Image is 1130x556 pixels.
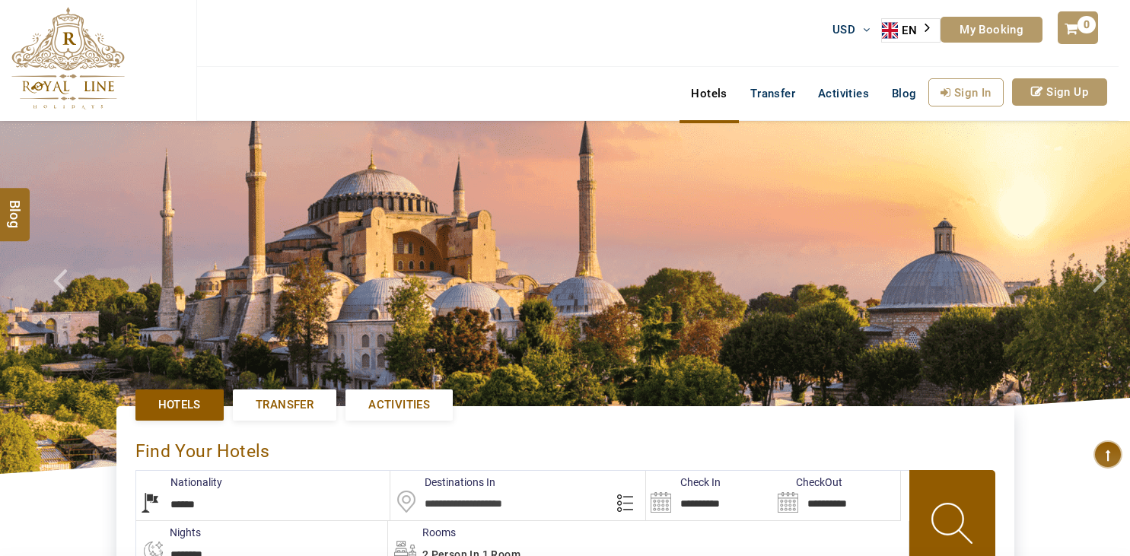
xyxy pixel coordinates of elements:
[892,87,917,100] span: Blog
[11,7,125,110] img: The Royal Line Holidays
[1077,16,1096,33] span: 0
[928,78,1004,106] a: Sign In
[158,397,201,413] span: Hotels
[882,19,940,42] a: EN
[135,425,995,470] div: Find Your Hotels
[135,525,201,540] label: nights
[233,389,336,421] a: Transfer
[390,475,495,490] label: Destinations In
[773,475,842,490] label: CheckOut
[832,23,855,37] span: USD
[807,78,880,109] a: Activities
[256,397,314,413] span: Transfer
[680,78,738,109] a: Hotels
[646,475,721,490] label: Check In
[646,471,773,520] input: Search
[135,389,224,421] a: Hotels
[5,200,25,213] span: Blog
[34,121,91,474] a: Check next prev
[368,397,430,413] span: Activities
[1074,121,1130,474] a: Check next image
[388,525,456,540] label: Rooms
[941,17,1042,43] a: My Booking
[881,18,941,43] div: Language
[1058,11,1097,44] a: 0
[1012,78,1107,106] a: Sign Up
[739,78,807,109] a: Transfer
[136,475,222,490] label: Nationality
[345,389,453,421] a: Activities
[880,78,928,109] a: Blog
[881,18,941,43] aside: Language selected: English
[773,471,900,520] input: Search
